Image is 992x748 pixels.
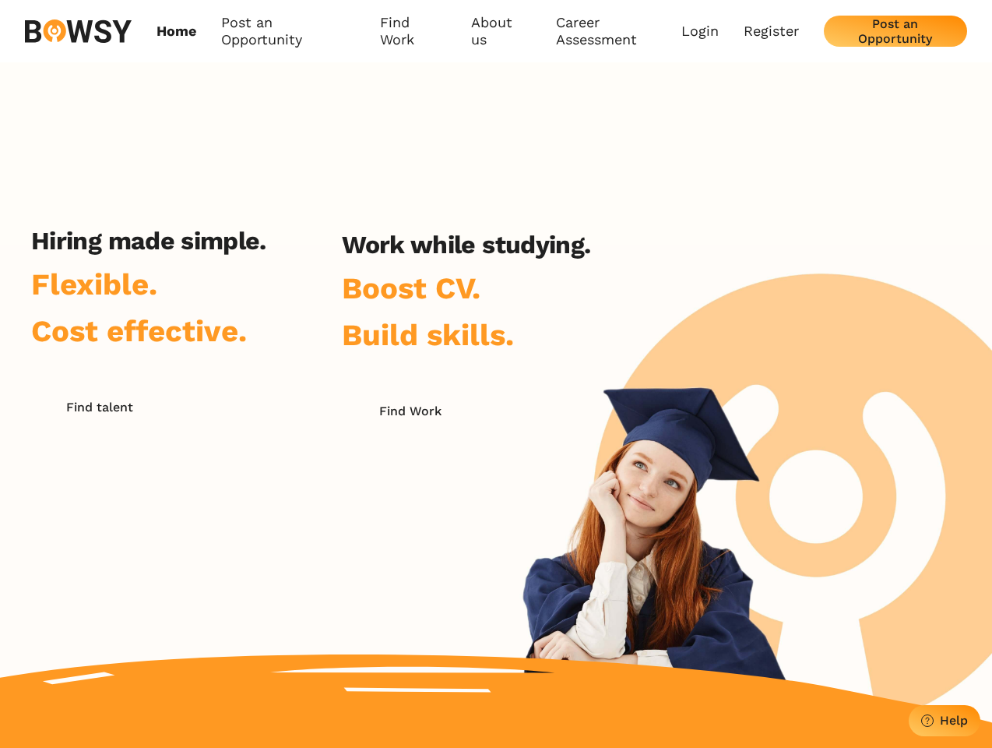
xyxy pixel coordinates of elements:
button: Help [909,705,980,736]
div: Help [940,713,968,728]
button: Post an Opportunity [824,16,967,47]
a: Career Assessment [556,14,681,49]
h2: Hiring made simple. [31,226,266,256]
a: Register [744,23,799,40]
div: Post an Opportunity [836,16,955,46]
img: svg%3e [25,19,132,43]
button: Find talent [31,391,167,422]
a: Home [157,14,196,49]
a: Login [681,23,719,40]
span: Cost effective. [31,313,247,348]
span: Flexible. [31,266,157,302]
div: Find talent [66,400,133,415]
